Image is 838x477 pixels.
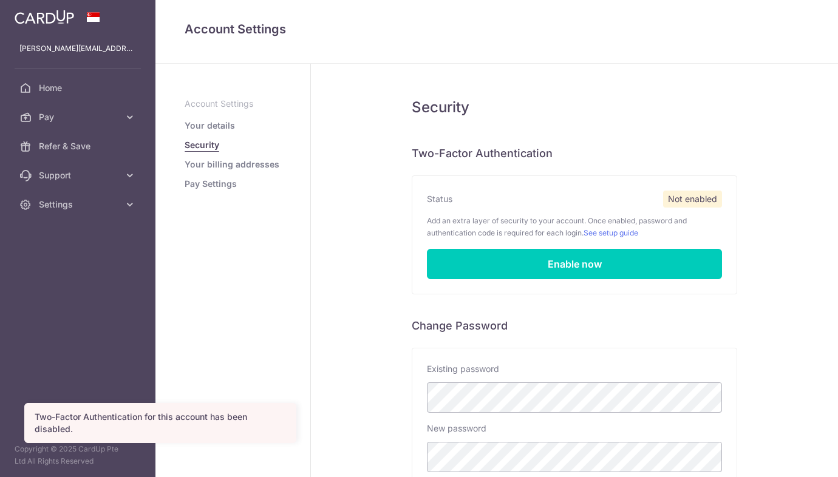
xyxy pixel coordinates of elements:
label: Existing password [427,363,499,375]
span: Home [39,82,119,94]
span: Settings [39,198,119,211]
img: CardUp [15,10,74,24]
div: Two-Factor Authentication for this account has been disabled. [35,411,286,435]
p: Account Settings [185,98,281,110]
h4: Account Settings [185,19,809,39]
h6: Two-Factor Authentication [412,146,737,161]
h6: Change Password [412,319,737,333]
a: Pay Settings [185,178,237,190]
label: New password [427,422,486,435]
p: Add an extra layer of security to your account. Once enabled, password and authentication code is... [427,215,722,239]
a: Your details [185,120,235,132]
a: Enable now [427,249,722,279]
iframe: Opens a widget where you can find more information [760,441,826,471]
a: Security [185,139,219,151]
p: [PERSON_NAME][EMAIL_ADDRESS][DOMAIN_NAME] [19,42,136,55]
span: Not enabled [663,191,722,208]
a: Your billing addresses [185,158,279,171]
label: Status [427,193,452,205]
span: Pay [39,111,119,123]
span: Support [39,169,119,181]
span: Refer & Save [39,140,119,152]
a: See setup guide [584,228,638,237]
h5: Security [412,98,737,117]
